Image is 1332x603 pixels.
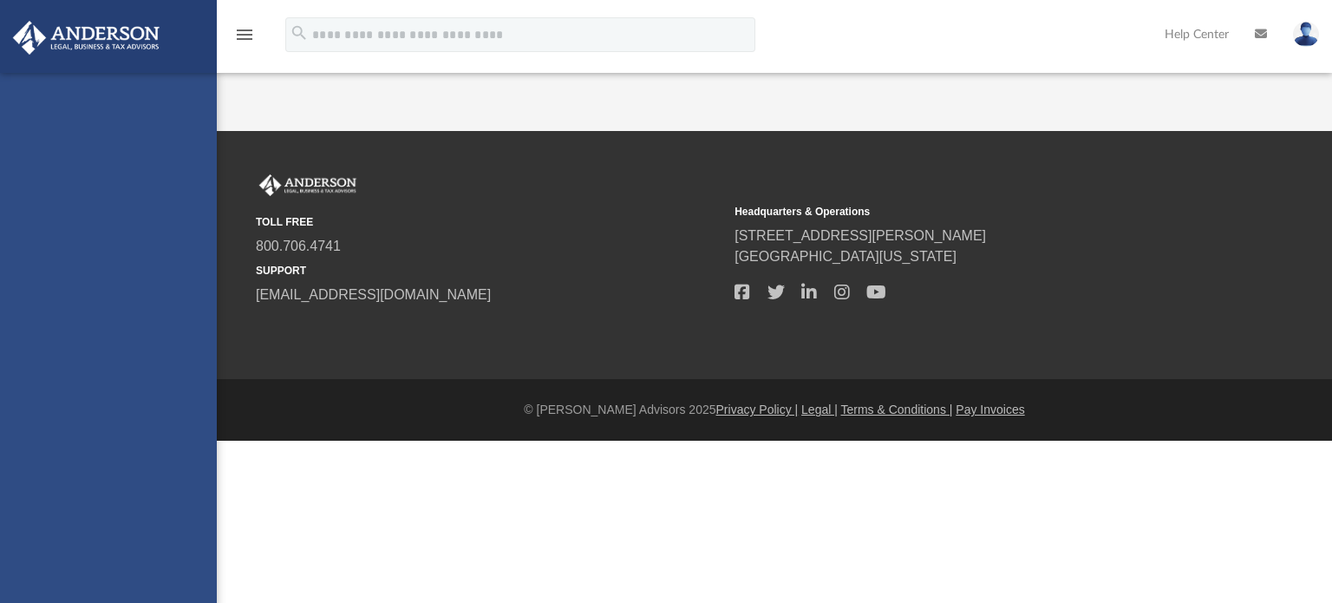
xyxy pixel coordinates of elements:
img: Anderson Advisors Platinum Portal [256,174,360,197]
small: Headquarters & Operations [735,204,1201,220]
img: User Pic [1293,22,1319,47]
i: menu [234,24,255,45]
div: © [PERSON_NAME] Advisors 2025 [217,401,1332,419]
img: Anderson Advisors Platinum Portal [8,21,165,55]
a: menu [234,33,255,45]
a: [STREET_ADDRESS][PERSON_NAME] [735,228,986,243]
a: Pay Invoices [956,403,1024,416]
a: 800.706.4741 [256,239,341,253]
a: [GEOGRAPHIC_DATA][US_STATE] [735,249,957,264]
a: Legal | [801,403,838,416]
a: [EMAIL_ADDRESS][DOMAIN_NAME] [256,287,491,302]
i: search [290,23,309,43]
a: Privacy Policy | [716,403,799,416]
a: Terms & Conditions | [841,403,953,416]
small: SUPPORT [256,263,722,279]
small: TOLL FREE [256,214,722,230]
